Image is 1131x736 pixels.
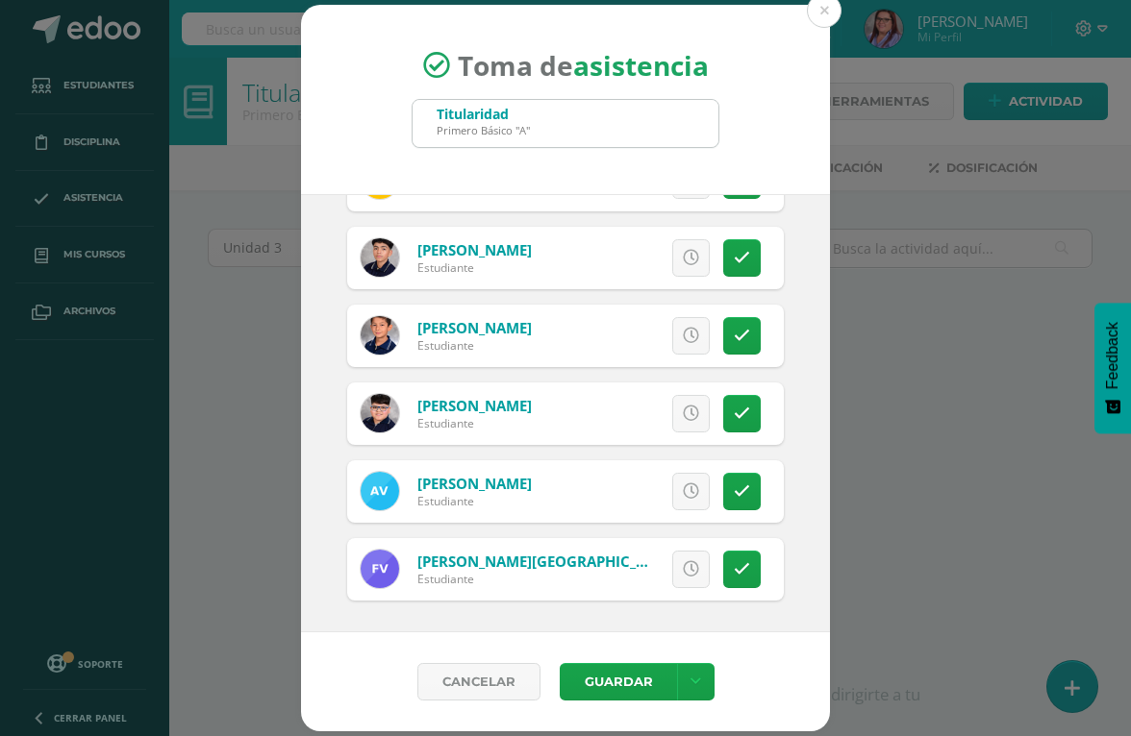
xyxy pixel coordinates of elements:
[417,552,679,571] a: [PERSON_NAME][GEOGRAPHIC_DATA]
[417,493,532,509] div: Estudiante
[560,663,677,700] button: Guardar
[417,259,532,276] div: Estudiante
[437,123,530,137] div: Primero Básico "A"
[413,100,718,147] input: Busca un grado o sección aquí...
[361,550,399,588] img: 2ea0860ea40945aec9bfa993752cc4bf.png
[417,571,648,587] div: Estudiante
[417,474,532,493] a: [PERSON_NAME]
[361,238,399,277] img: d1267f17dc2bdf09d6adf676698de516.png
[361,316,399,355] img: 4edbfb09ce3aacd13feb32966d3178a7.png
[417,318,532,337] a: [PERSON_NAME]
[417,415,532,431] div: Estudiante
[417,396,532,415] a: [PERSON_NAME]
[417,240,532,259] a: [PERSON_NAME]
[361,472,399,510] img: c5369e29643bea3e3c186ec896df2534.png
[361,394,399,432] img: 379063ceb5c0e78f90969d8da51a3f6c.png
[417,663,540,700] a: Cancelar
[1094,303,1131,433] button: Feedback - Mostrar encuesta
[417,337,532,354] div: Estudiante
[573,47,709,84] strong: asistencia
[1104,322,1121,389] span: Feedback
[458,47,709,84] span: Toma de
[437,105,530,123] div: Titularidad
